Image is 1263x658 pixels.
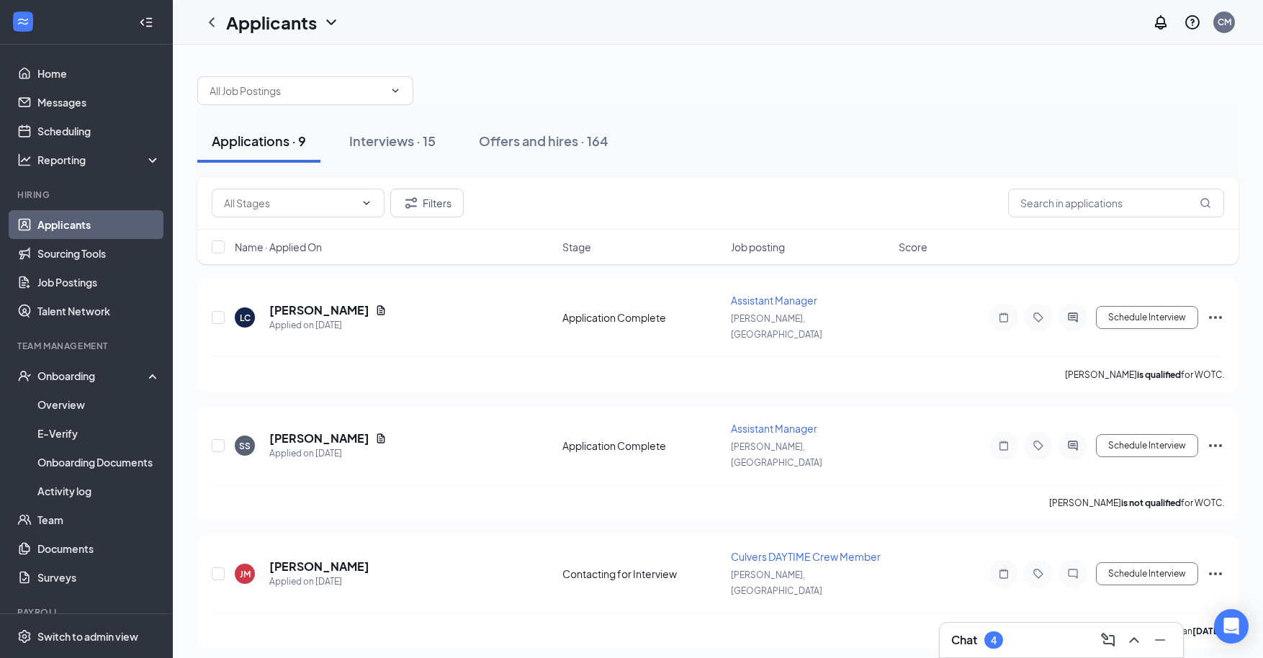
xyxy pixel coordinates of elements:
[349,132,436,150] div: Interviews · 15
[203,14,220,31] svg: ChevronLeft
[995,440,1012,451] svg: Note
[37,477,161,505] a: Activity log
[1207,309,1224,326] svg: Ellipses
[1064,312,1082,323] svg: ActiveChat
[17,629,32,644] svg: Settings
[17,606,158,618] div: Payroll
[1030,568,1047,580] svg: Tag
[224,195,355,211] input: All Stages
[991,634,997,646] div: 4
[1008,189,1224,217] input: Search in applications
[37,629,138,644] div: Switch to admin view
[37,369,148,383] div: Onboarding
[37,153,161,167] div: Reporting
[1137,369,1181,380] b: is qualified
[1207,565,1224,582] svg: Ellipses
[479,132,608,150] div: Offers and hires · 164
[1096,562,1198,585] button: Schedule Interview
[16,14,30,29] svg: WorkstreamLogo
[37,59,161,88] a: Home
[1218,16,1231,28] div: CM
[731,294,817,307] span: Assistant Manager
[1207,437,1224,454] svg: Ellipses
[1100,631,1117,649] svg: ComposeMessage
[731,441,822,468] span: [PERSON_NAME], [GEOGRAPHIC_DATA]
[1192,626,1222,636] b: [DATE]
[995,568,1012,580] svg: Note
[269,302,369,318] h5: [PERSON_NAME]
[269,559,369,574] h5: [PERSON_NAME]
[269,431,369,446] h5: [PERSON_NAME]
[139,15,153,30] svg: Collapse
[899,240,927,254] span: Score
[240,312,251,324] div: LC
[37,297,161,325] a: Talent Network
[1097,628,1120,652] button: ComposeMessage
[731,550,881,563] span: Culvers DAYTIME Crew Member
[37,117,161,145] a: Scheduling
[1121,497,1181,508] b: is not qualified
[1200,197,1211,209] svg: MagnifyingGlass
[375,305,387,316] svg: Document
[1064,568,1082,580] svg: ChatInactive
[1184,14,1201,31] svg: QuestionInfo
[1030,312,1047,323] svg: Tag
[17,369,32,383] svg: UserCheck
[210,83,384,99] input: All Job Postings
[951,632,977,648] h3: Chat
[1125,631,1143,649] svg: ChevronUp
[375,433,387,444] svg: Document
[37,505,161,534] a: Team
[1096,434,1198,457] button: Schedule Interview
[1065,369,1224,381] p: [PERSON_NAME] for WOTC.
[239,440,251,452] div: SS
[995,312,1012,323] svg: Note
[361,197,372,209] svg: ChevronDown
[37,210,161,239] a: Applicants
[403,194,420,212] svg: Filter
[37,88,161,117] a: Messages
[226,10,317,35] h1: Applicants
[240,568,251,580] div: JM
[17,189,158,201] div: Hiring
[37,239,161,268] a: Sourcing Tools
[1064,440,1082,451] svg: ActiveChat
[731,569,822,596] span: [PERSON_NAME], [GEOGRAPHIC_DATA]
[37,419,161,448] a: E-Verify
[17,340,158,352] div: Team Management
[1151,631,1169,649] svg: Minimize
[269,574,369,589] div: Applied on [DATE]
[390,85,401,96] svg: ChevronDown
[269,446,387,461] div: Applied on [DATE]
[1049,497,1224,509] p: [PERSON_NAME] for WOTC.
[562,240,591,254] span: Stage
[235,240,322,254] span: Name · Applied On
[17,153,32,167] svg: Analysis
[37,390,161,419] a: Overview
[37,534,161,563] a: Documents
[562,567,722,581] div: Contacting for Interview
[1123,628,1146,652] button: ChevronUp
[562,438,722,453] div: Application Complete
[731,313,822,340] span: [PERSON_NAME], [GEOGRAPHIC_DATA]
[1030,440,1047,451] svg: Tag
[1152,14,1169,31] svg: Notifications
[562,310,722,325] div: Application Complete
[390,189,464,217] button: Filter Filters
[323,14,340,31] svg: ChevronDown
[1214,609,1249,644] div: Open Intercom Messenger
[1149,628,1172,652] button: Minimize
[212,132,306,150] div: Applications · 9
[731,422,817,435] span: Assistant Manager
[37,563,161,592] a: Surveys
[1096,306,1198,329] button: Schedule Interview
[731,240,785,254] span: Job posting
[269,318,387,333] div: Applied on [DATE]
[37,268,161,297] a: Job Postings
[37,448,161,477] a: Onboarding Documents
